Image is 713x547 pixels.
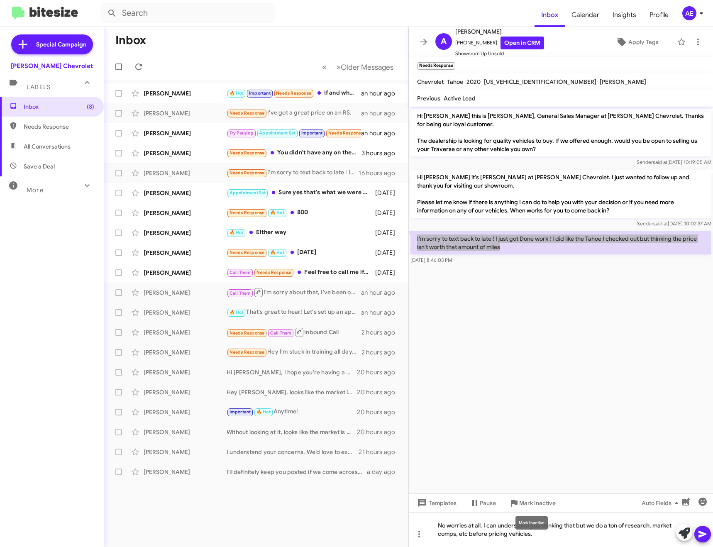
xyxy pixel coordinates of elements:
[322,62,327,72] span: «
[637,220,711,227] span: Sender [DATE] 10:02:37 AM
[230,150,265,156] span: Needs Response
[601,34,673,49] button: Apply Tags
[357,368,402,376] div: 20 hours ago
[270,250,284,255] span: 🔥 Hot
[503,496,562,510] button: Mark Inactive
[606,3,643,27] a: Insights
[675,6,704,20] button: AE
[328,130,364,136] span: Needs Response
[24,162,55,171] span: Save a Deal
[227,347,361,357] div: Hey I'm stuck in training all day, but i've actually had a chance to test drive the 2025 chevy eq...
[144,109,227,117] div: [PERSON_NAME]
[144,448,227,456] div: [PERSON_NAME]
[144,189,227,197] div: [PERSON_NAME]
[501,37,544,49] a: Open in CRM
[144,408,227,416] div: [PERSON_NAME]
[628,34,659,49] span: Apply Tags
[227,188,374,198] div: Sure yes that's what we were trying to do. I don't think a 2026 would be in our budget maybe a 20...
[361,129,402,137] div: an hour ago
[367,468,402,476] div: a day ago
[144,89,227,98] div: [PERSON_NAME]
[227,128,361,138] div: I can probably get there a little after 5
[317,59,398,76] nav: Page navigation example
[144,388,227,396] div: [PERSON_NAME]
[24,103,94,111] span: Inbox
[27,83,51,91] span: Labels
[276,90,311,96] span: Needs Response
[515,516,548,530] div: Mark Inactive
[341,63,393,72] span: Older Messages
[230,210,265,215] span: Needs Response
[374,189,402,197] div: [DATE]
[27,186,44,194] span: More
[270,330,292,336] span: Call Them
[227,268,374,277] div: Feel free to call me if you'd like I don't have time to come into the dealership
[374,269,402,277] div: [DATE]
[230,90,244,96] span: 🔥 Hot
[357,408,402,416] div: 20 hours ago
[227,248,374,257] div: [DATE]
[361,308,402,317] div: an hour ago
[519,496,556,510] span: Mark Inactive
[227,388,357,396] div: Hey [PERSON_NAME], looks like the market is around 5-6k without seeing it.
[653,220,668,227] span: said at
[11,34,93,54] a: Special Campaign
[410,108,711,156] p: Hi [PERSON_NAME] this is [PERSON_NAME], General Sales Manager at [PERSON_NAME] Chevrolet. Thanks ...
[36,40,86,49] span: Special Campaign
[230,130,254,136] span: Try Pausing
[227,287,361,298] div: I'm sorry about that, I've been on and off the phone all morning. I'm around if you need me.
[455,37,544,49] span: [PHONE_NUMBER]
[227,407,357,417] div: Anytime!
[565,3,606,27] a: Calendar
[331,59,398,76] button: Next
[635,496,688,510] button: Auto Fields
[361,348,402,357] div: 2 hours ago
[409,512,713,547] div: No worries at all. I can understand you thinking that but we do a ton of research, market comps, ...
[374,209,402,217] div: [DATE]
[227,148,361,158] div: You didn't have any on the lot that we were looking for a 2500 diesel Denali or with fifth wheel ...
[336,62,341,72] span: »
[643,3,675,27] a: Profile
[227,327,361,337] div: Inbound Call
[230,310,244,315] span: 🔥 Hot
[256,270,292,275] span: Needs Response
[410,231,711,254] p: I'm sorry to text back to late ! I just got Done work ! I did like the Tahoe I checked out but th...
[144,288,227,297] div: [PERSON_NAME]
[374,229,402,237] div: [DATE]
[230,110,265,116] span: Needs Response
[463,496,503,510] button: Pause
[227,368,357,376] div: Hi [PERSON_NAME], I hope you're having a great day! I wanted to see if the truck or vette was bet...
[227,228,374,237] div: Either way
[227,168,359,178] div: I'm sorry to text back to late ! I just got Done work ! I did like the Tahoe I checked out but th...
[270,210,284,215] span: 🔥 Hot
[535,3,565,27] span: Inbox
[144,169,227,177] div: [PERSON_NAME]
[144,328,227,337] div: [PERSON_NAME]
[230,409,251,415] span: Important
[144,149,227,157] div: [PERSON_NAME]
[144,249,227,257] div: [PERSON_NAME]
[317,59,332,76] button: Previous
[227,108,361,118] div: I've got a great price on an RS.
[637,159,711,165] span: Sender [DATE] 10:19:05 AM
[227,428,357,436] div: Without looking at it, looks like the market is around $18k for trade in.
[227,308,361,317] div: That's great to hear! Let's set up an appointment to discuss the details of selling your vehicle....
[361,288,402,297] div: an hour ago
[361,149,402,157] div: 3 hours ago
[682,6,696,20] div: AE
[417,78,444,85] span: Chevrolet
[24,142,71,151] span: All Conversations
[230,250,265,255] span: Needs Response
[230,291,251,296] span: Call Them
[144,428,227,436] div: [PERSON_NAME]
[144,348,227,357] div: [PERSON_NAME]
[410,257,452,263] span: [DATE] 8:46:03 PM
[374,249,402,257] div: [DATE]
[256,409,271,415] span: 🔥 Hot
[441,35,447,48] span: A
[415,496,457,510] span: Templates
[417,62,455,70] small: Needs Response
[230,270,251,275] span: Call Them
